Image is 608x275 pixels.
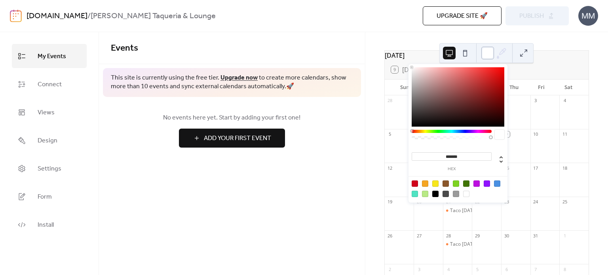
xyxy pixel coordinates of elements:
div: 29 [474,233,480,239]
div: #4A4A4A [443,191,449,197]
div: #BD10E0 [473,180,480,187]
a: Design [12,128,87,152]
div: #50E3C2 [412,191,418,197]
span: Design [38,135,57,147]
a: My Events [12,44,87,68]
div: 25 [562,199,568,205]
div: 30 [503,233,509,239]
div: Thu [500,80,528,95]
div: 28 [445,233,451,239]
div: Sat [555,80,582,95]
b: / [87,9,91,24]
div: #8B572A [443,180,449,187]
span: Views [38,106,55,119]
div: #F8E71C [432,180,439,187]
button: Upgrade site 🚀 [423,6,502,25]
div: 11 [562,131,568,137]
span: My Events [38,50,66,63]
div: 8 [562,266,568,272]
a: Settings [12,156,87,180]
div: #000000 [432,191,439,197]
div: Taco [DATE] with Live Grupo [450,207,513,214]
div: Taco [DATE] with Live Grupo [450,241,513,248]
span: Events [111,40,138,57]
label: hex [412,167,492,171]
span: Form [38,191,52,203]
div: #FFFFFF [463,191,469,197]
div: 22 [474,199,480,205]
div: 3 [416,266,422,272]
div: MM [578,6,598,26]
div: #F5A623 [422,180,428,187]
div: 3 [533,98,539,104]
div: #417505 [463,180,469,187]
a: Install [12,212,87,237]
div: 23 [503,199,509,205]
div: 31 [533,233,539,239]
div: 12 [387,165,393,171]
div: #B8E986 [422,191,428,197]
div: 26 [387,233,393,239]
div: 17 [533,165,539,171]
div: #D0021B [412,180,418,187]
span: Upgrade site 🚀 [437,11,488,21]
span: This site is currently using the free tier. to create more calendars, show more than 10 events an... [111,74,353,91]
div: 19 [387,199,393,205]
span: Add Your First Event [204,134,271,143]
a: Form [12,184,87,209]
div: Fri [528,80,555,95]
div: 28 [387,98,393,104]
div: #9013FE [484,180,490,187]
div: #4A90E2 [494,180,500,187]
div: 1 [562,233,568,239]
div: 20 [416,199,422,205]
div: #7ED321 [453,180,459,187]
div: 4 [562,98,568,104]
span: Settings [38,163,61,175]
div: 27 [416,233,422,239]
a: Add Your First Event [111,129,353,148]
div: 7 [533,266,539,272]
div: 6 [503,266,509,272]
a: Views [12,100,87,124]
a: [DOMAIN_NAME] [27,9,87,24]
span: Connect [38,78,62,91]
div: 18 [562,165,568,171]
div: 4 [445,266,451,272]
div: 2 [387,266,393,272]
div: 5 [474,266,480,272]
a: Upgrade now [220,72,258,84]
button: Add Your First Event [179,129,285,148]
div: 10 [533,131,539,137]
div: 5 [387,131,393,137]
div: Taco Tuesday with Live Grupo [443,207,472,214]
div: [DATE] [385,51,589,60]
div: 24 [533,199,539,205]
img: logo [10,9,22,22]
div: Taco Tuesday with Live Grupo [443,241,472,248]
span: No events here yet. Start by adding your first one! [111,113,353,123]
a: Connect [12,72,87,96]
div: 21 [445,199,451,205]
div: #9B9B9B [453,191,459,197]
span: Install [38,219,54,231]
div: Sun [391,80,418,95]
b: [PERSON_NAME] Taqueria & Lounge [91,9,216,24]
